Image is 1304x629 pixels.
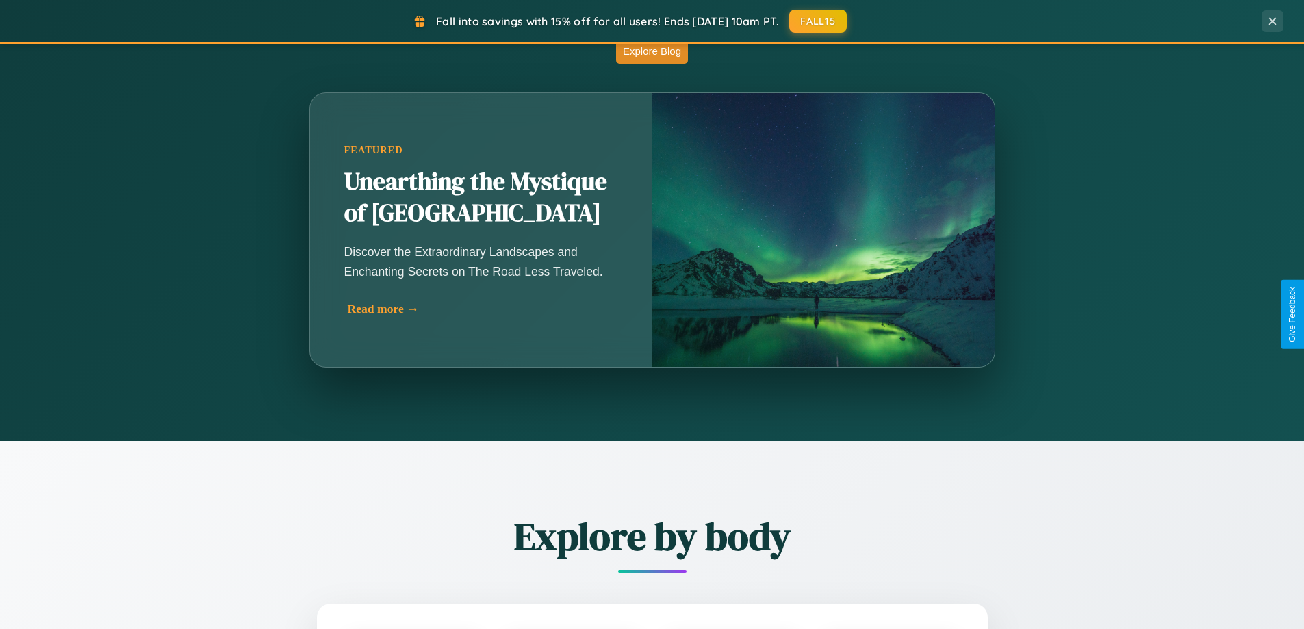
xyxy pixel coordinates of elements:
[242,510,1063,563] h2: Explore by body
[1288,287,1297,342] div: Give Feedback
[344,144,618,156] div: Featured
[344,166,618,229] h2: Unearthing the Mystique of [GEOGRAPHIC_DATA]
[348,302,622,316] div: Read more →
[789,10,847,33] button: FALL15
[344,242,618,281] p: Discover the Extraordinary Landscapes and Enchanting Secrets on The Road Less Traveled.
[616,38,688,64] button: Explore Blog
[436,14,779,28] span: Fall into savings with 15% off for all users! Ends [DATE] 10am PT.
